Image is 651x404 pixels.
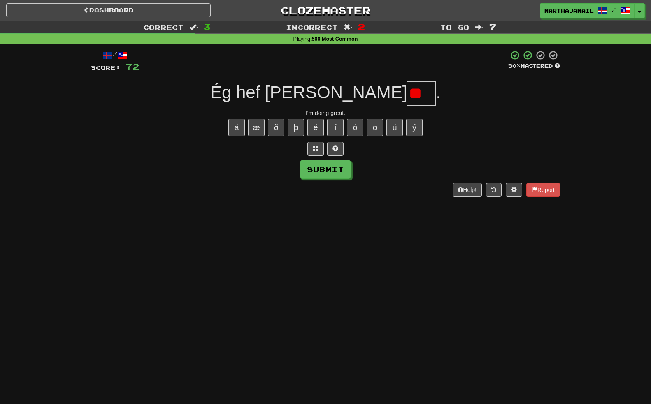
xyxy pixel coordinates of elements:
span: : [344,24,353,31]
span: / [612,7,616,12]
button: Single letter hint - you only get 1 per sentence and score half the points! alt+h [327,142,344,156]
span: 2 [358,22,365,32]
div: Mastered [508,62,560,70]
span: Incorrect [286,23,338,31]
button: Report [526,183,560,197]
button: ó [347,119,363,136]
strong: 500 Most Common [312,36,358,42]
button: ý [406,119,423,136]
button: ð [268,119,284,136]
span: . [436,83,441,102]
span: 50 % [508,62,521,69]
button: í [327,119,344,136]
span: : [189,24,198,31]
span: To go [440,23,469,31]
a: marthajamail / [540,3,635,18]
button: Switch sentence to multiple choice alt+p [307,142,324,156]
span: Correct [143,23,184,31]
span: Ég hef [PERSON_NAME] [210,83,407,102]
span: : [475,24,484,31]
div: / [91,50,139,60]
span: 3 [204,22,211,32]
span: 72 [126,61,139,72]
button: þ [288,119,304,136]
button: ö [367,119,383,136]
span: 7 [489,22,496,32]
span: marthajamail [544,7,594,14]
button: á [228,119,245,136]
button: Help! [453,183,482,197]
span: Score: [91,64,121,71]
button: Round history (alt+y) [486,183,502,197]
div: I'm doing great. [91,109,560,117]
a: Clozemaster [223,3,428,18]
button: é [307,119,324,136]
button: æ [248,119,265,136]
button: Submit [300,160,351,179]
a: Dashboard [6,3,211,17]
button: ú [386,119,403,136]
